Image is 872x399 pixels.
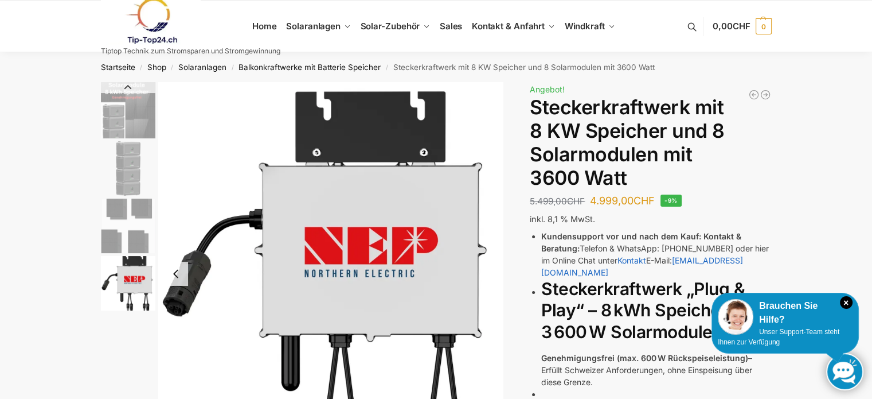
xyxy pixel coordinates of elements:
span: CHF [634,195,655,207]
li: 4 / 4 [98,254,155,312]
bdi: 4.999,00 [590,195,655,207]
h1: Steckerkraftwerk mit 8 KW Speicher und 8 Solarmodulen mit 3600 Watt [530,96,771,189]
span: Solaranlagen [286,21,341,32]
span: Solar-Zubehör [361,21,420,32]
img: 8kw-3600-watt-Collage.jpg [101,82,155,138]
a: Flexible Solarpanels (2×120 W) & SolarLaderegler [748,89,760,100]
span: Unser Support-Team steht Ihnen zur Verfügung [718,328,839,346]
li: 2 / 4 [98,140,155,197]
bdi: 5.499,00 [530,196,585,207]
span: / [381,63,393,72]
a: Kontakt [617,255,646,265]
a: Balkonkraftwerke mit Batterie Speicher [238,63,381,72]
strong: Kundensupport vor und nach dem Kauf: [541,231,701,241]
nav: Breadcrumb [80,52,792,82]
button: Previous slide [101,82,155,93]
p: Tiptop Technik zum Stromsparen und Stromgewinnung [101,48,280,55]
a: Sales [435,1,467,52]
h2: Steckerkraftwerk „Plug & Play“ – 8 kWh Speicher, 3 600 W Solarmodule [541,278,771,343]
i: Schließen [840,296,853,309]
a: 900/600 mit 2,2 KwH Marstek Speicher [760,89,771,100]
a: Shop [147,63,166,72]
span: Sales [440,21,463,32]
a: Solaranlagen [178,63,226,72]
span: Kontakt & Anfahrt [472,21,545,32]
img: NEP_800 [101,256,155,311]
span: 0 [756,18,772,34]
a: Windkraft [560,1,620,52]
li: 3 / 4 [98,197,155,254]
span: Windkraft [565,21,605,32]
a: Kontakt & Anfahrt [467,1,560,52]
img: 6 Module bificiaL [101,199,155,253]
strong: Kontakt & Beratung: [541,231,741,253]
li: 1 / 4 [98,82,155,140]
span: / [166,63,178,72]
span: Angebot! [530,84,565,94]
li: Telefon & WhatsApp: [PHONE_NUMBER] oder hier im Online Chat unter E-Mail: [541,230,771,278]
div: Brauchen Sie Hilfe? [718,299,853,327]
button: Previous slide [164,262,188,286]
a: Startseite [101,63,135,72]
span: 0,00 [713,21,750,32]
a: Solaranlagen [281,1,355,52]
span: -9% [660,195,681,207]
span: / [135,63,147,72]
img: Balkonkraftwerk mit 3600 Watt [101,141,155,196]
span: inkl. 8,1 % MwSt. [530,214,595,224]
span: / [226,63,238,72]
a: Solar-Zubehör [355,1,435,52]
p: – Erfüllt Schweizer Anforderungen, ohne Einspeisung über diese Grenze. [541,352,771,388]
a: [EMAIL_ADDRESS][DOMAIN_NAME] [541,255,743,277]
span: CHF [567,196,585,207]
img: Customer service [718,299,753,335]
strong: Genehmigungsfrei (max. 600 W Rückspeiseleistung) [541,353,748,363]
a: 0,00CHF 0 [713,9,771,44]
span: CHF [733,21,750,32]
